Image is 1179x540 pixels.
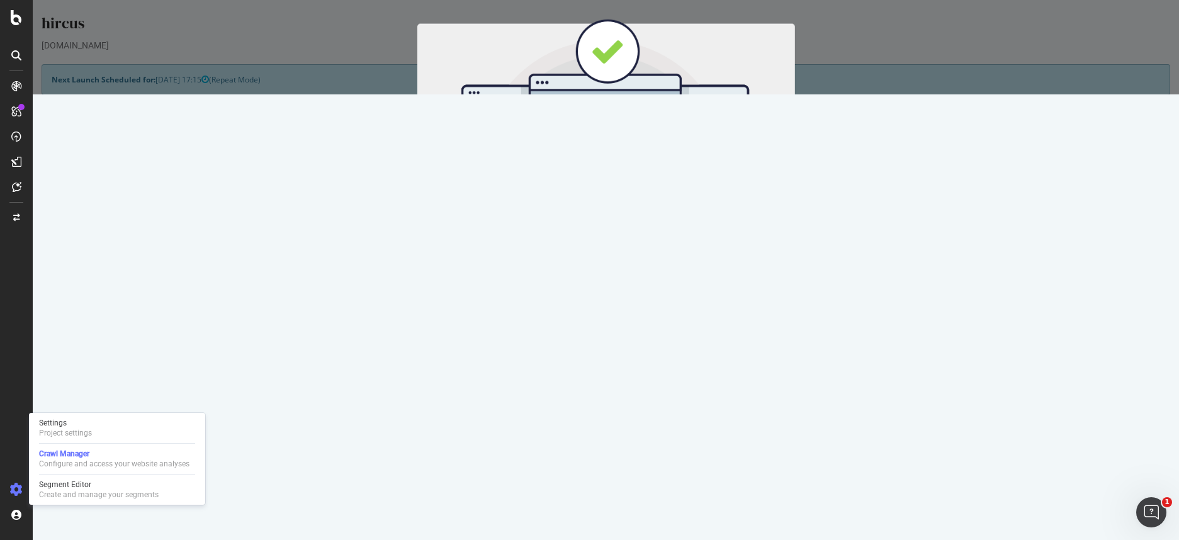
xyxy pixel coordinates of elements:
[39,480,159,490] div: Segment Editor
[39,428,92,438] div: Project settings
[39,459,189,469] div: Configure and access your website analyses
[1136,497,1166,527] iframe: Intercom live chat
[34,478,200,501] a: Segment EditorCreate and manage your segments
[34,417,200,439] a: SettingsProject settings
[39,490,159,500] div: Create and manage your segments
[39,449,189,459] div: Crawl Manager
[1162,497,1172,507] span: 1
[385,19,762,146] img: You're all set!
[39,418,92,428] div: Settings
[34,447,200,470] a: Crawl ManagerConfigure and access your website analyses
